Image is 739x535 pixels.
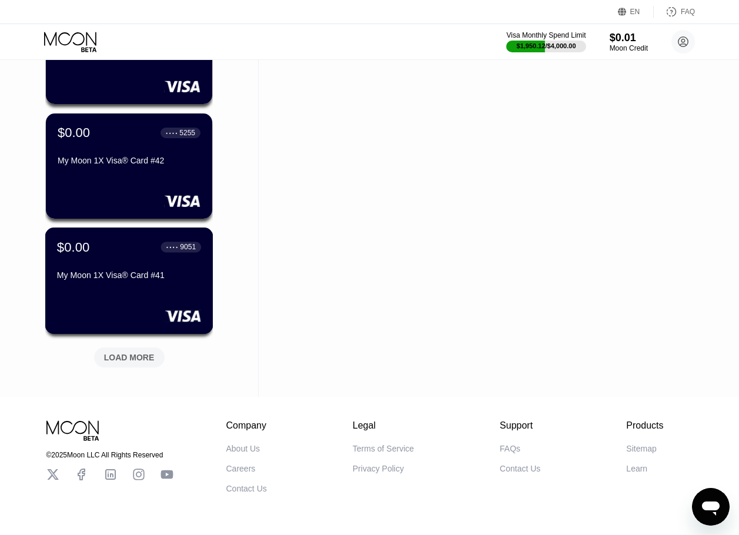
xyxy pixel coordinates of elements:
[104,352,155,363] div: LOAD MORE
[610,32,648,44] div: $0.01
[226,484,267,493] div: Contact Us
[57,270,201,280] div: My Moon 1X Visa® Card #41
[226,420,267,431] div: Company
[166,245,178,249] div: ● ● ● ●
[179,129,195,137] div: 5255
[500,420,540,431] div: Support
[500,444,520,453] div: FAQs
[610,32,648,52] div: $0.01Moon Credit
[626,444,656,453] div: Sitemap
[500,464,540,473] div: Contact Us
[353,444,414,453] div: Terms of Service
[226,464,256,473] div: Careers
[58,156,200,165] div: My Moon 1X Visa® Card #42
[46,451,173,459] div: © 2025 Moon LLC All Rights Reserved
[517,42,576,49] div: $1,950.12 / $4,000.00
[353,464,404,473] div: Privacy Policy
[353,420,414,431] div: Legal
[166,131,178,135] div: ● ● ● ●
[618,6,654,18] div: EN
[46,228,212,333] div: $0.00● ● ● ●9051My Moon 1X Visa® Card #41
[85,343,173,367] div: LOAD MORE
[226,444,260,453] div: About Us
[506,31,586,52] div: Visa Monthly Spend Limit$1,950.12/$4,000.00
[630,8,640,16] div: EN
[692,488,730,526] iframe: Button to launch messaging window
[681,8,695,16] div: FAQ
[46,113,212,219] div: $0.00● ● ● ●5255My Moon 1X Visa® Card #42
[180,243,196,251] div: 9051
[654,6,695,18] div: FAQ
[626,420,663,431] div: Products
[506,31,586,39] div: Visa Monthly Spend Limit
[58,125,90,141] div: $0.00
[626,464,647,473] div: Learn
[610,44,648,52] div: Moon Credit
[57,239,90,255] div: $0.00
